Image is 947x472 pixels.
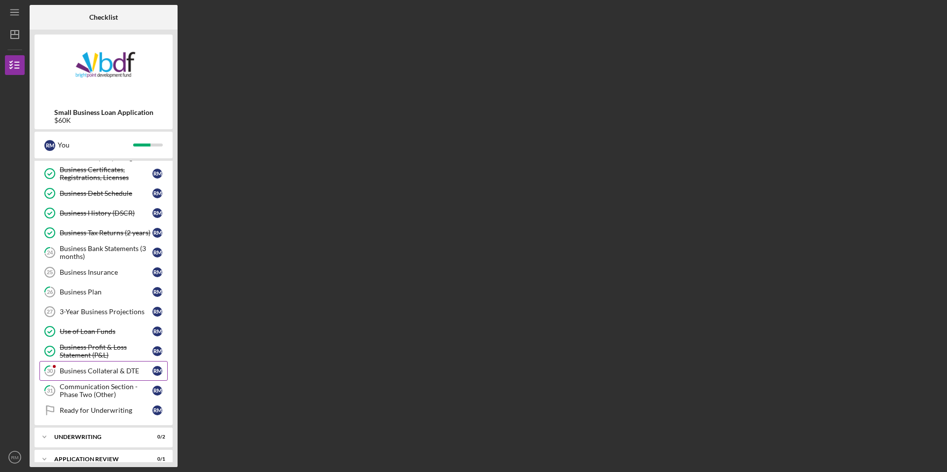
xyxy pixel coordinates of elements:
div: R M [152,366,162,376]
a: Business Profit & Loss Statement (P&L)RM [39,341,168,361]
div: R M [152,267,162,277]
text: RM [11,455,19,460]
div: Underwriting [54,434,141,440]
div: Business Profit & Loss Statement (P&L) [60,343,152,359]
div: R M [152,169,162,179]
div: 0 / 2 [147,434,165,440]
div: $60K [54,116,153,124]
div: R M [152,327,162,336]
b: Checklist [89,13,118,21]
tspan: 24 [47,250,53,256]
a: Use of Loan FundsRM [39,322,168,341]
div: 3-Year Business Projections [60,308,152,316]
div: Business Plan [60,288,152,296]
div: Business History (DSCR) [60,209,152,217]
div: Business Certificates, Registrations, Licenses [60,166,152,182]
div: R M [152,307,162,317]
a: 24Business Bank Statements (3 months)RM [39,243,168,262]
tspan: 27 [47,309,53,315]
div: R M [152,208,162,218]
div: Ready for Underwriting [60,406,152,414]
div: Communication Section - Phase Two (Other) [60,383,152,399]
div: Business Bank Statements (3 months) [60,245,152,260]
img: Product logo [35,39,173,99]
div: R M [152,228,162,238]
a: Business Debt ScheduleRM [39,183,168,203]
a: 273-Year Business ProjectionsRM [39,302,168,322]
a: 30Business Collateral & DTERM [39,361,168,381]
a: Ready for UnderwritingRM [39,400,168,420]
a: Business History (DSCR)RM [39,203,168,223]
a: 26Business PlanRM [39,282,168,302]
button: RM [5,447,25,467]
div: Business Tax Returns (2 years) [60,229,152,237]
div: R M [152,405,162,415]
tspan: 26 [47,289,53,295]
div: Business Debt Schedule [60,189,152,197]
div: R M [152,386,162,396]
tspan: 25 [47,269,53,275]
div: Application Review [54,456,141,462]
div: Use of Loan Funds [60,327,152,335]
a: Business Certificates, Registrations, LicensesRM [39,164,168,183]
div: Business Collateral & DTE [60,367,152,375]
div: 0 / 1 [147,456,165,462]
div: R M [152,248,162,257]
div: R M [44,140,55,151]
a: Business Tax Returns (2 years)RM [39,223,168,243]
div: You [58,137,133,153]
div: R M [152,287,162,297]
tspan: 30 [47,368,53,374]
a: 31Communication Section - Phase Two (Other)RM [39,381,168,400]
div: Business Insurance [60,268,152,276]
div: R M [152,346,162,356]
b: Small Business Loan Application [54,109,153,116]
a: 25Business InsuranceRM [39,262,168,282]
div: R M [152,188,162,198]
tspan: 31 [47,388,53,394]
